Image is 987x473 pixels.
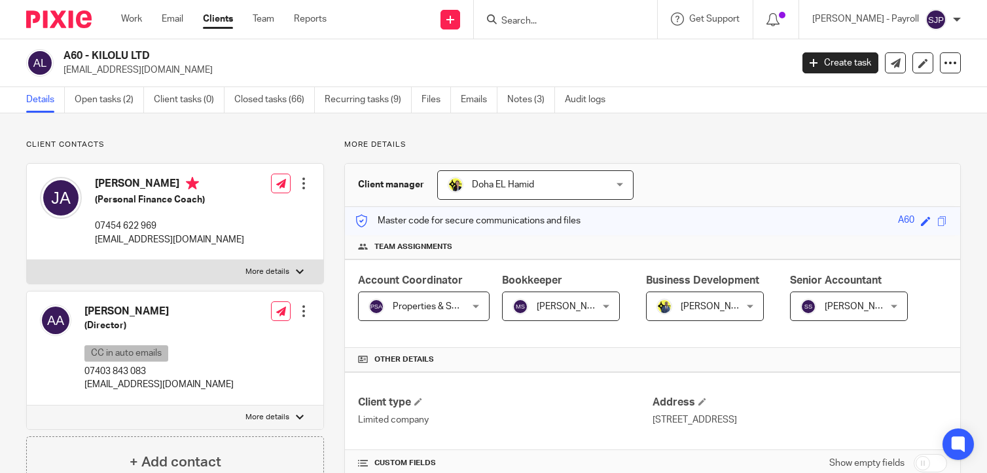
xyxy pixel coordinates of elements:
[358,275,463,286] span: Account Coordinator
[75,87,144,113] a: Open tasks (2)
[374,242,452,252] span: Team assignments
[355,214,581,227] p: Master code for secure communications and files
[186,177,199,190] i: Primary
[26,49,54,77] img: svg%3E
[898,214,914,229] div: A60
[84,345,168,362] p: CC in auto emails
[829,457,905,470] label: Show empty fields
[422,87,451,113] a: Files
[84,365,234,378] p: 07403 843 083
[653,413,947,426] p: [STREET_ADDRESS]
[95,219,244,233] p: 07454 622 969
[790,275,882,286] span: Senior Accountant
[26,10,92,28] img: Pixie
[84,305,234,318] h4: [PERSON_NAME]
[500,16,618,28] input: Search
[344,140,961,150] p: More details
[253,12,274,26] a: Team
[507,87,555,113] a: Notes (3)
[368,299,384,314] img: svg%3E
[95,193,244,206] h5: (Personal Finance Coach)
[26,140,324,150] p: Client contacts
[325,87,412,113] a: Recurring tasks (9)
[130,452,221,472] h4: + Add contact
[121,12,142,26] a: Work
[537,302,609,311] span: [PERSON_NAME]
[84,319,234,332] h5: (Director)
[26,87,65,113] a: Details
[374,354,434,365] span: Other details
[234,87,315,113] a: Closed tasks (66)
[472,180,534,189] span: Doha EL Hamid
[95,233,244,246] p: [EMAIL_ADDRESS][DOMAIN_NAME]
[358,458,653,468] h4: CUSTOM FIELDS
[154,87,224,113] a: Client tasks (0)
[512,299,528,314] img: svg%3E
[358,178,424,191] h3: Client manager
[40,305,71,336] img: svg%3E
[63,64,783,77] p: [EMAIL_ADDRESS][DOMAIN_NAME]
[358,413,653,426] p: Limited company
[203,12,233,26] a: Clients
[925,9,946,30] img: svg%3E
[800,299,816,314] img: svg%3E
[448,177,463,193] img: Doha-Starbridge.jpg
[84,378,234,391] p: [EMAIL_ADDRESS][DOMAIN_NAME]
[825,302,897,311] span: [PERSON_NAME]
[393,302,489,311] span: Properties & SMEs - AC
[565,87,615,113] a: Audit logs
[646,275,759,286] span: Business Development
[689,14,740,24] span: Get Support
[162,12,183,26] a: Email
[461,87,497,113] a: Emails
[502,275,562,286] span: Bookkeeper
[245,267,289,277] p: More details
[245,412,289,423] p: More details
[681,302,753,311] span: [PERSON_NAME]
[812,12,919,26] p: [PERSON_NAME] - Payroll
[656,299,672,314] img: Dennis-Starbridge.jpg
[653,396,947,409] h4: Address
[63,49,639,63] h2: A60 - KILOLU LTD
[802,52,878,73] a: Create task
[294,12,327,26] a: Reports
[358,396,653,409] h4: Client type
[95,177,244,193] h4: [PERSON_NAME]
[40,177,82,219] img: svg%3E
